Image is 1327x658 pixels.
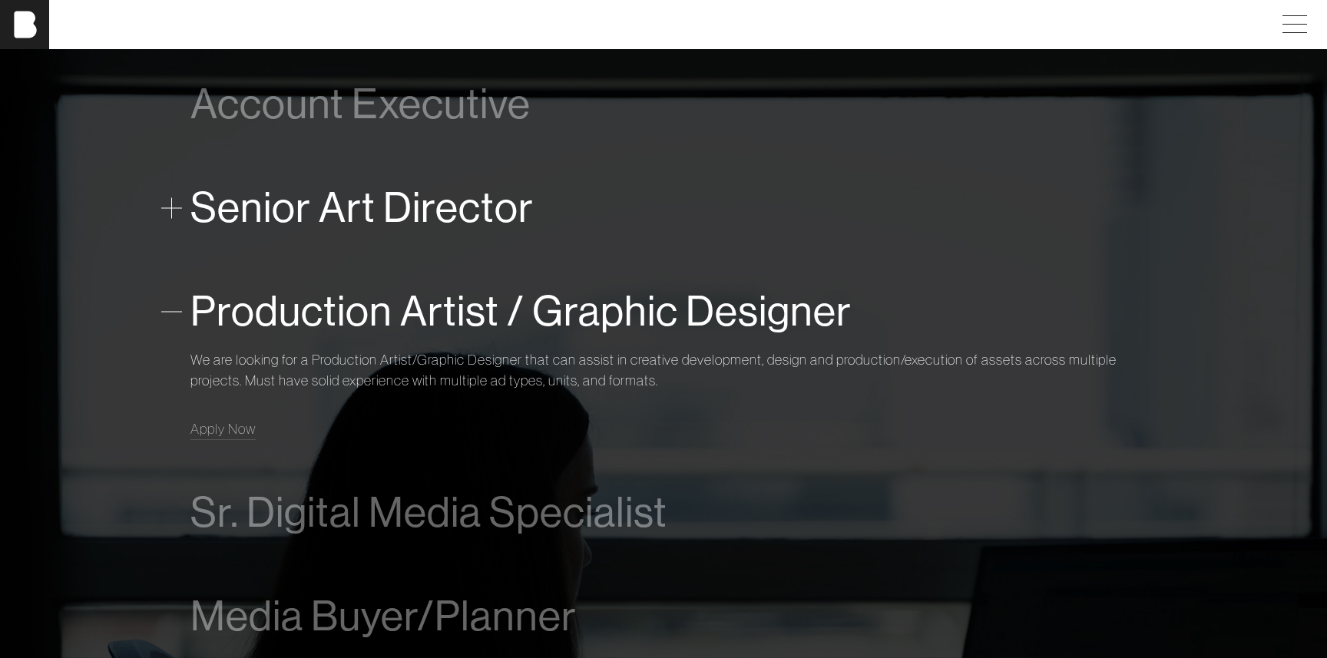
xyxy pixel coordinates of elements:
span: Production Artist / Graphic Designer [190,288,852,335]
p: We are looking for a Production Artist/Graphic Designer that can assist in creative development, ... [190,349,1137,391]
a: Apply Now [190,418,256,439]
span: Apply Now [190,420,256,438]
span: Sr. Digital Media Specialist [190,489,667,536]
span: Account Executive [190,81,531,127]
span: Media Buyer/Planner [190,593,577,640]
span: Senior Art Director [190,184,534,231]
